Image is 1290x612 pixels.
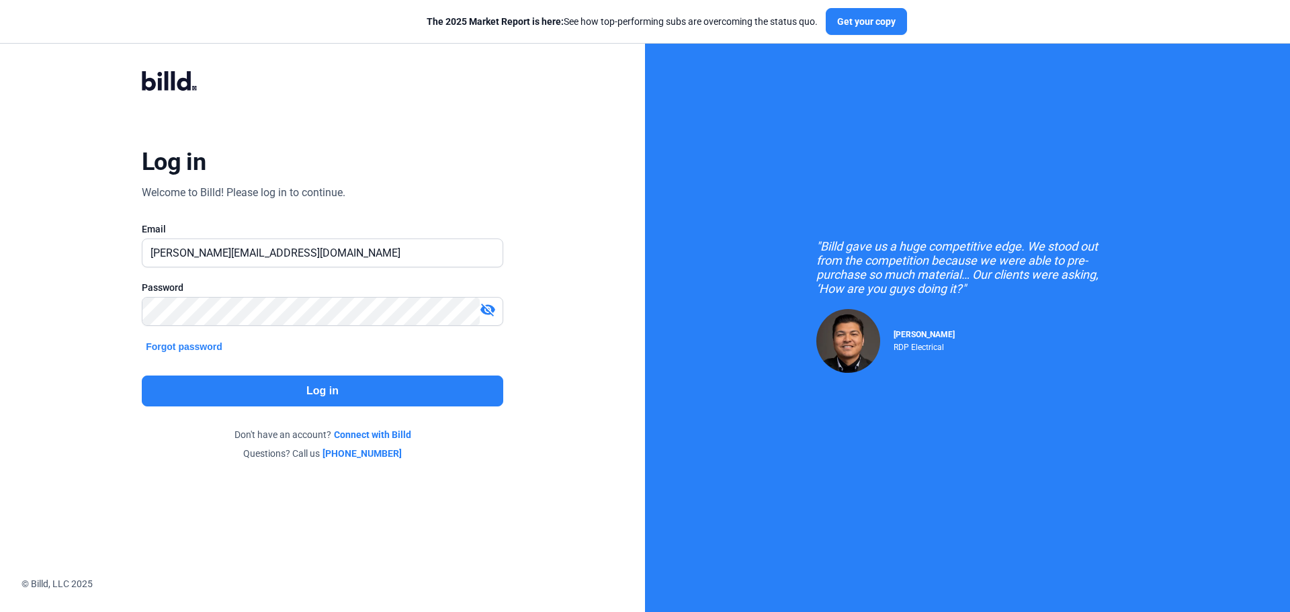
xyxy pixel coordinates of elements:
[334,428,411,441] a: Connect with Billd
[142,222,503,236] div: Email
[322,447,402,460] a: [PHONE_NUMBER]
[427,15,818,28] div: See how top-performing subs are overcoming the status quo.
[142,339,226,354] button: Forgot password
[142,147,206,177] div: Log in
[142,428,503,441] div: Don't have an account?
[480,302,496,318] mat-icon: visibility_off
[816,309,880,373] img: Raul Pacheco
[142,447,503,460] div: Questions? Call us
[894,330,955,339] span: [PERSON_NAME]
[816,239,1119,296] div: "Billd gave us a huge competitive edge. We stood out from the competition because we were able to...
[894,339,955,352] div: RDP Electrical
[826,8,907,35] button: Get your copy
[427,16,564,27] span: The 2025 Market Report is here:
[142,185,345,201] div: Welcome to Billd! Please log in to continue.
[142,376,503,406] button: Log in
[142,281,503,294] div: Password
